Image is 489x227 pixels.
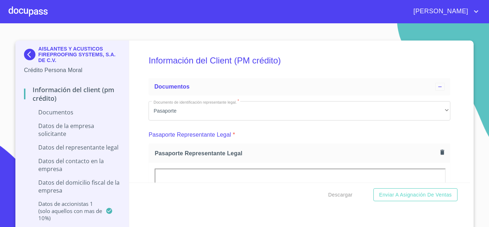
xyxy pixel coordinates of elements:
button: account of current user [408,6,480,17]
p: Información del Client (PM crédito) [24,85,120,103]
p: Datos de accionistas 1 (solo aquellos con mas de 10%) [24,200,106,222]
button: Descargar [325,188,355,202]
span: Descargar [328,190,353,199]
p: Datos del representante legal [24,143,120,151]
span: Enviar a Asignación de Ventas [379,190,452,199]
span: Pasaporte Representante Legal [155,150,437,157]
span: Documentos [154,84,189,90]
h5: Información del Client (PM crédito) [149,46,450,75]
p: AISLANTES Y ACUSTICOS FIREPROOFING SYSTEMS, S.A. DE C.V. [38,46,120,63]
img: Docupass spot blue [24,49,38,60]
span: [PERSON_NAME] [408,6,472,17]
p: Documentos [24,108,120,116]
p: Crédito Persona Moral [24,66,120,75]
p: Datos de la empresa solicitante [24,122,120,138]
p: Pasaporte Representante Legal [149,131,231,139]
p: Datos del domicilio fiscal de la empresa [24,179,120,194]
div: Documentos [149,78,450,95]
div: Pasaporte [149,101,450,120]
div: AISLANTES Y ACUSTICOS FIREPROOFING SYSTEMS, S.A. DE C.V. [24,46,120,66]
button: Enviar a Asignación de Ventas [373,188,457,202]
p: Datos del contacto en la empresa [24,157,120,173]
